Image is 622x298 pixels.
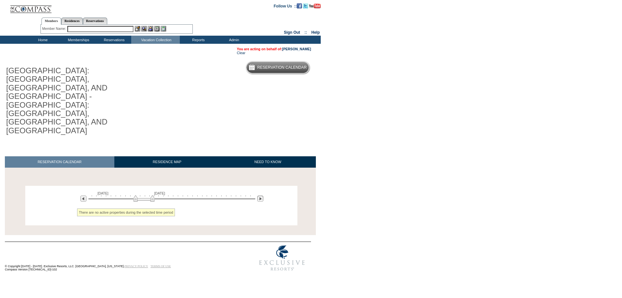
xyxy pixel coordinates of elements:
a: Become our fan on Facebook [297,4,302,7]
td: © Copyright [DATE] - [DATE]. Exclusive Resorts, LLC. [GEOGRAPHIC_DATA], [US_STATE]. Compass Versi... [5,242,232,274]
a: TERMS OF USE [151,265,171,268]
a: Residences [61,18,83,24]
img: Become our fan on Facebook [297,3,302,8]
h1: [GEOGRAPHIC_DATA]: [GEOGRAPHIC_DATA], [GEOGRAPHIC_DATA], AND [GEOGRAPHIC_DATA] - [GEOGRAPHIC_DATA... [5,65,150,136]
img: Follow us on Twitter [303,3,308,8]
td: Memberships [60,36,96,44]
img: b_calculator.gif [161,26,166,31]
td: Reservations [96,36,131,44]
div: There are no active properties during the selected time period [77,209,175,216]
span: You are acting on behalf of: [237,47,311,51]
a: Sign Out [284,30,300,35]
a: Help [311,30,320,35]
span: [DATE] [154,191,165,195]
td: Reports [180,36,215,44]
span: :: [305,30,307,35]
td: Vacation Collection [131,36,180,44]
a: Follow us on Twitter [303,4,308,7]
img: Subscribe to our YouTube Channel [309,4,321,8]
img: Exclusive Resorts [253,242,311,274]
a: RESIDENCE MAP [114,156,220,168]
a: [PERSON_NAME] [282,47,311,51]
a: Clear [237,51,245,55]
div: Member Name: [42,26,67,31]
a: RESERVATION CALENDAR [5,156,114,168]
img: Next [257,196,263,202]
td: Home [24,36,60,44]
img: Impersonate [148,26,153,31]
td: Admin [215,36,251,44]
img: Reservations [154,26,160,31]
img: Previous [80,196,86,202]
img: b_edit.gif [135,26,140,31]
a: Members [41,18,61,25]
h5: Reservation Calendar [257,66,307,70]
td: Follow Us :: [274,3,297,8]
span: [DATE] [98,191,109,195]
a: NEED TO KNOW [220,156,316,168]
a: Subscribe to our YouTube Channel [309,4,321,7]
a: Reservations [83,18,107,24]
img: View [141,26,147,31]
a: PRIVACY POLICY [124,265,148,268]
